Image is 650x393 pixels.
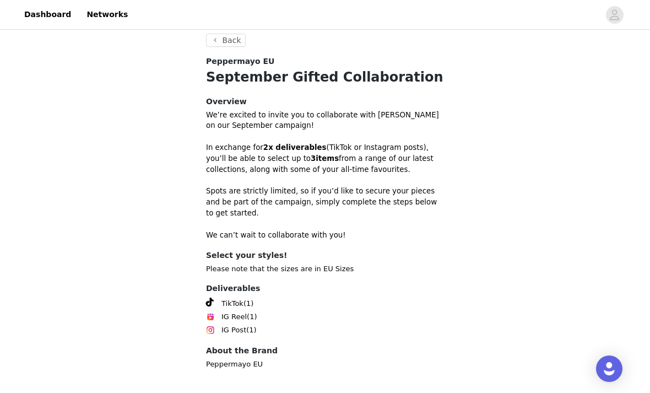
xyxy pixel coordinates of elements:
[206,345,444,357] h4: About the Brand
[206,34,246,47] button: Back
[206,359,444,370] p: Peppermayo EU
[80,2,134,27] a: Networks
[18,2,78,27] a: Dashboard
[263,143,327,152] strong: 2x deliverables
[206,283,444,294] h4: Deliverables
[206,96,444,107] h4: Overview
[206,313,215,321] img: Instagram Reels Icon
[221,325,246,336] span: IG Post
[246,325,256,336] span: (1)
[596,356,622,382] div: Open Intercom Messenger
[221,298,243,309] span: TikTok
[311,154,316,163] strong: 3
[206,231,346,239] span: We can’t wait to collaborate with you!
[609,6,620,24] div: avatar
[206,250,444,261] h4: Select your styles!
[206,67,444,87] h1: September Gifted Collaboration
[206,263,444,274] p: Please note that the sizes are in EU Sizes
[316,154,339,163] strong: items
[206,56,274,67] span: Peppermayo EU
[206,187,437,217] span: Spots are strictly limited, so if you’d like to secure your pieces and be part of the campaign, s...
[247,311,257,322] span: (1)
[243,298,253,309] span: (1)
[221,311,247,322] span: IG Reel
[206,111,439,130] span: We’re excited to invite you to collaborate with [PERSON_NAME] on our September campaign!
[206,326,215,335] img: Instagram Icon
[206,143,434,174] span: In exchange for (TikTok or Instagram posts), you’ll be able to select up to from a range of our l...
